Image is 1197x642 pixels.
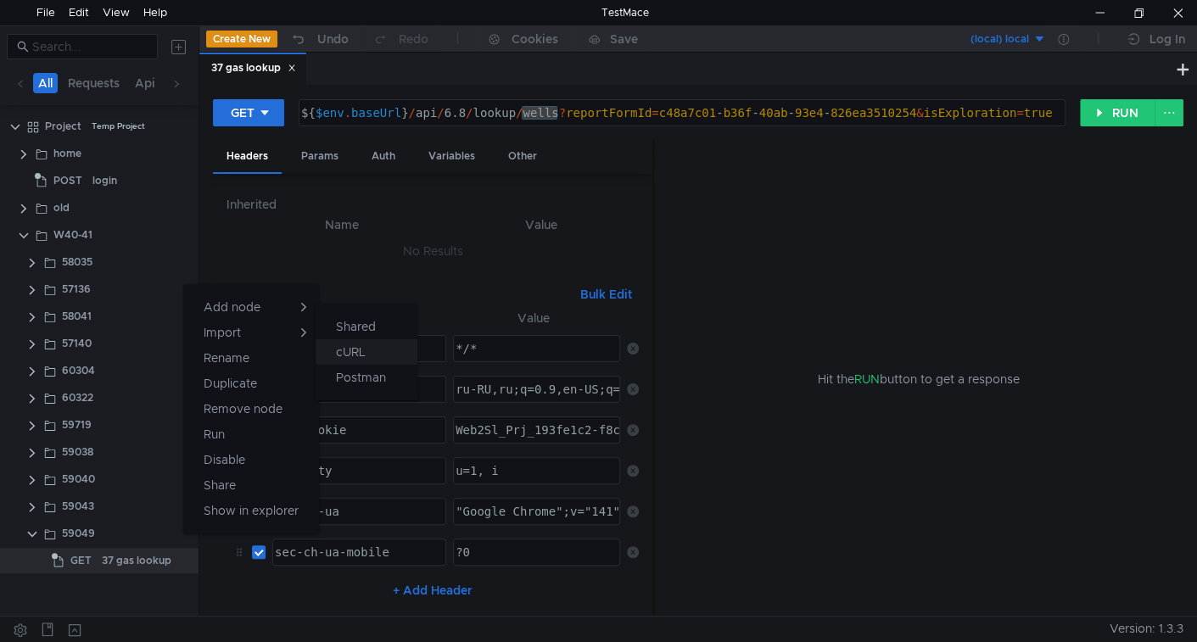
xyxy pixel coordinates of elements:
button: Duplicate [183,371,319,396]
button: Shared [316,314,417,339]
app-tour-anchor: Run [204,424,225,444]
button: Add node [183,294,319,320]
app-tour-anchor: Show in explorer [204,500,299,521]
button: Remove node [183,396,319,421]
button: Disable [183,447,319,472]
button: Share [183,472,319,498]
app-tour-anchor: cURL [336,342,366,362]
app-tour-anchor: Share [204,475,236,495]
app-tour-anchor: Add node [204,299,260,315]
app-tour-anchor: Disable [204,449,245,470]
app-tour-anchor: Duplicate [204,373,257,394]
app-tour-anchor: Postman [336,367,386,388]
app-tour-anchor: Remove node [204,399,282,419]
button: Rename [183,345,319,371]
app-tour-anchor: Shared [336,316,376,337]
button: Run [183,421,319,447]
button: cURL [316,339,417,365]
app-tour-anchor: Import [204,325,241,340]
app-tour-anchor: Rename [204,348,249,368]
button: Postman [316,365,417,390]
button: Show in explorer [183,498,319,523]
button: Import [183,320,319,345]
